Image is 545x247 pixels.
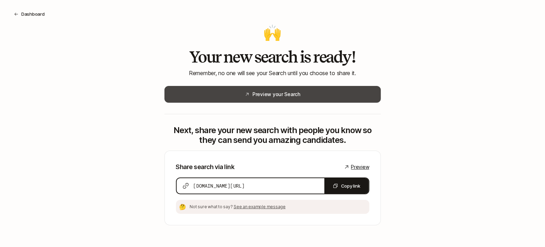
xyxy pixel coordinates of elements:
span: See an example message [234,204,286,209]
button: Dashboard [8,8,50,20]
p: Not sure what to say? [190,204,367,210]
p: 🙌 [164,25,381,40]
p: Share search via link [176,162,235,172]
a: Preview [344,163,369,171]
div: 🤔 [179,203,187,211]
p: Remember, no one will see your Search until you choose to share it. [164,68,381,78]
button: Preview your Search [164,86,381,103]
h2: Your new search is ready! [164,48,381,66]
span: [DOMAIN_NAME][URL] [193,182,245,189]
span: Preview [351,163,369,171]
button: Copy link [324,178,369,194]
p: Next, share your new search with people you know so they can send you amazing candidates. [164,125,381,145]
